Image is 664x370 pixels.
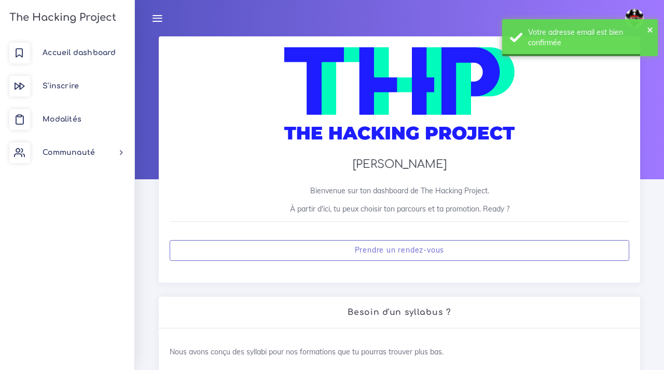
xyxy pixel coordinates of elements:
[43,82,79,90] span: S'inscrire
[170,240,629,261] a: Prendre un rendez-vous
[43,149,95,156] span: Communauté
[43,49,116,57] span: Accueil dashboard
[284,47,514,151] img: logo
[170,204,629,214] p: À partir d'ici, tu peux choisir ton parcours et ta promotion. Ready ?
[625,9,644,28] img: avatar
[647,24,653,34] button: ×
[528,27,650,48] div: Votre adresse email est bien confirmée
[170,347,629,357] p: Nous avons conçu des syllabi pour nos formations que tu pourras trouver plus bas.
[170,308,629,318] h2: Besoin d'un syllabus ?
[43,115,81,123] span: Modalités
[6,12,116,23] h3: The Hacking Project
[170,158,629,171] h3: [PERSON_NAME]
[170,186,629,196] p: Bienvenue sur ton dashboard de The Hacking Project.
